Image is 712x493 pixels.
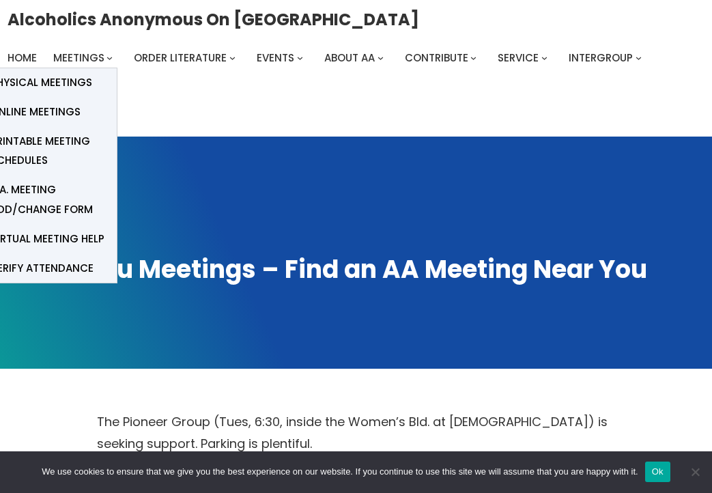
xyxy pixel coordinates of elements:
button: Contribute submenu [470,55,476,61]
span: We use cookies to ensure that we give you the best experience on our website. If you continue to ... [42,465,638,479]
a: Service [498,48,539,68]
a: Events [257,48,294,68]
span: Meetings [53,51,104,65]
span: Order Literature [134,51,227,65]
nav: Intergroup [8,48,646,68]
a: Home [8,48,37,68]
button: Ok [645,462,670,482]
span: Home [8,51,37,65]
span: Contribute [405,51,468,65]
a: Meetings [53,48,104,68]
span: About AA [324,51,375,65]
span: Events [257,51,294,65]
h1: Oahu Meetings – Find an AA Meeting Near You [12,253,700,287]
button: Intergroup submenu [636,55,642,61]
button: Service submenu [541,55,547,61]
a: Intergroup [569,48,633,68]
a: Alcoholics Anonymous on [GEOGRAPHIC_DATA] [8,5,419,34]
span: No [688,465,702,479]
p: The Pioneer Group (Tues, 6:30, inside the Women’s Bld. at [DEMOGRAPHIC_DATA]) is seeking support.... [97,411,616,454]
a: Contribute [405,48,468,68]
span: Service [498,51,539,65]
span: Intergroup [569,51,633,65]
button: Meetings submenu [106,55,113,61]
button: Events submenu [297,55,303,61]
a: About AA [324,48,375,68]
button: Order Literature submenu [229,55,236,61]
button: About AA submenu [378,55,384,61]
